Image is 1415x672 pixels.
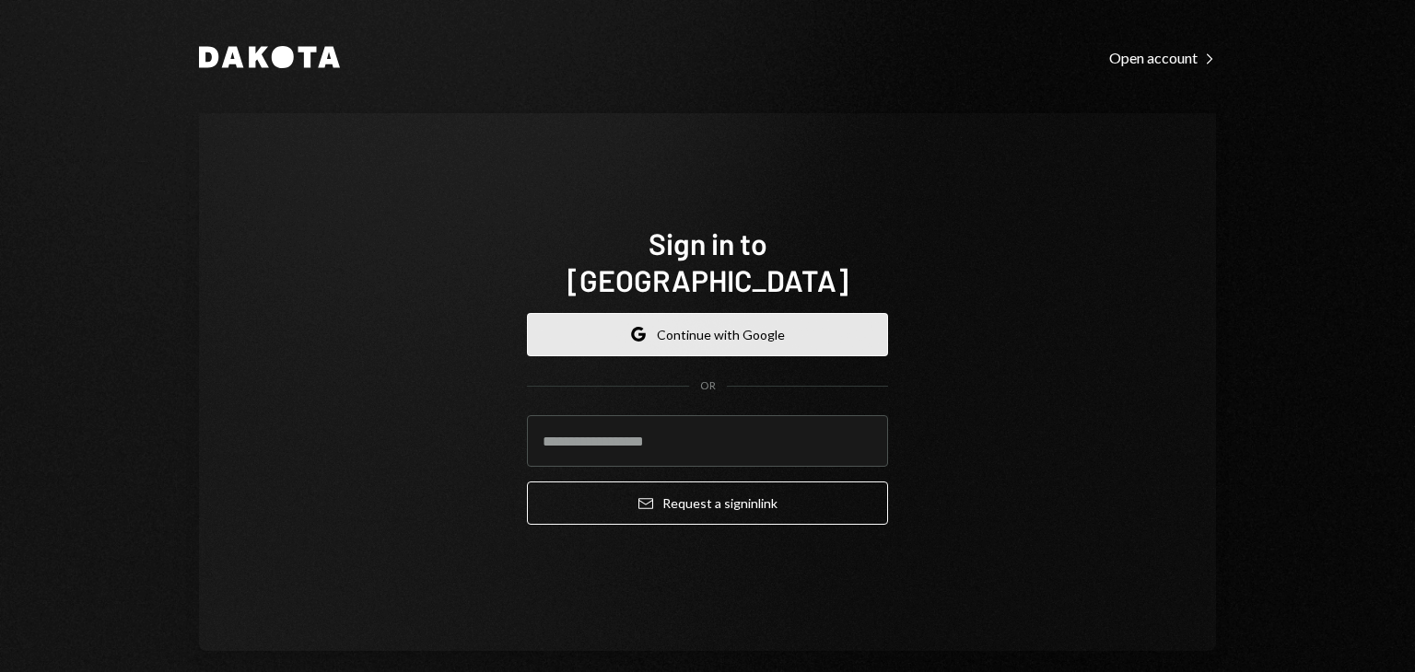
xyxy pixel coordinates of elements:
button: Continue with Google [527,313,888,356]
h1: Sign in to [GEOGRAPHIC_DATA] [527,225,888,298]
div: OR [700,378,716,394]
button: Request a signinlink [527,481,888,525]
div: Open account [1109,49,1216,67]
a: Open account [1109,47,1216,67]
